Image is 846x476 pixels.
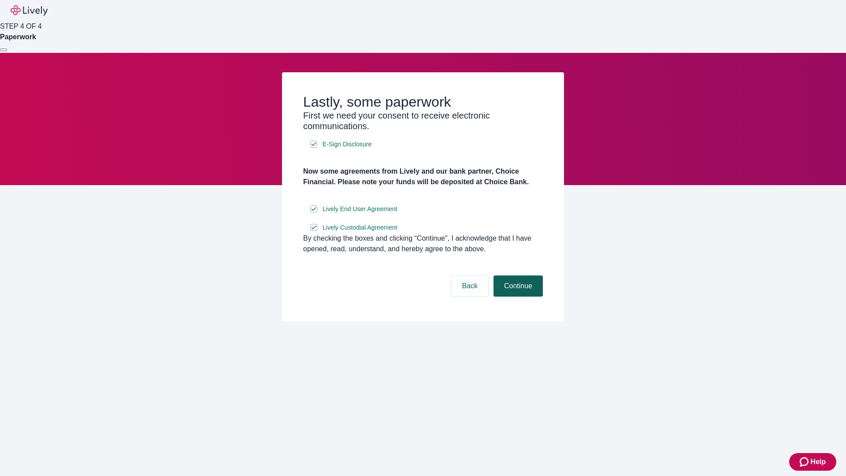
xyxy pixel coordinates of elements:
span: Lively Custodial Agreement [323,223,397,232]
h4: Now some agreements from Lively and our bank partner, Choice Financial. Please note your funds wi... [303,166,543,187]
a: e-sign disclosure document [321,139,373,150]
span: Lively End User Agreement [323,205,397,214]
button: Zendesk support iconHelp [789,453,836,471]
h3: First we need your consent to receive electronic communications. [303,110,543,131]
div: By checking the boxes and clicking “Continue", I acknowledge that I have opened, read, understand... [303,233,543,254]
h2: Lastly, some paperwork [303,93,543,110]
button: Continue [493,275,543,297]
button: Back [451,275,488,297]
span: Help [810,457,826,467]
a: e-sign disclosure document [321,204,399,215]
img: Lively [11,5,48,16]
a: e-sign disclosure document [321,222,399,233]
svg: Zendesk support icon [800,457,810,467]
span: E-Sign Disclosure [323,140,371,149]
